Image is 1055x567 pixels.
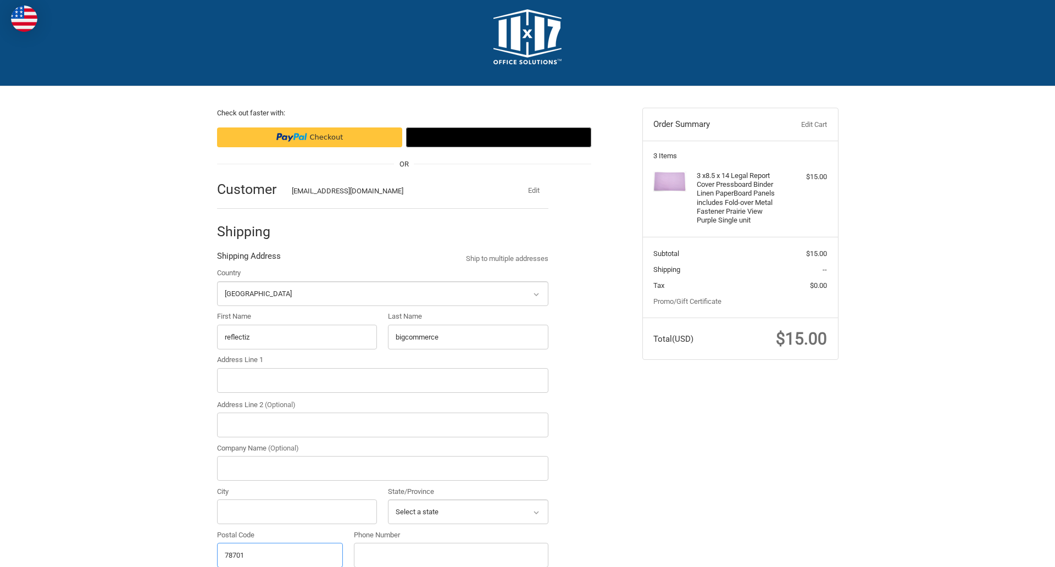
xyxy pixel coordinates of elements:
[217,486,377,497] label: City
[653,152,827,160] h3: 3 Items
[217,354,548,365] label: Address Line 1
[268,444,299,452] small: (Optional)
[823,265,827,274] span: --
[520,183,548,198] button: Edit
[810,281,827,290] span: $0.00
[406,127,591,147] button: Google Pay
[388,311,548,322] label: Last Name
[776,329,827,348] span: $15.00
[217,250,281,268] legend: Shipping Address
[292,186,498,197] div: [EMAIL_ADDRESS][DOMAIN_NAME]
[354,530,548,541] label: Phone Number
[217,311,377,322] label: First Name
[217,108,591,119] p: Check out faster with:
[653,281,664,290] span: Tax
[653,249,679,258] span: Subtotal
[493,9,562,64] img: 11x17.com
[217,223,281,240] h2: Shipping
[388,486,548,497] label: State/Province
[466,253,548,264] a: Ship to multiple addresses
[217,127,402,147] iframe: PayPal-paypal
[697,171,781,225] h4: 3 x 8.5 x 14 Legal Report Cover Pressboard Binder Linen PaperBoard Panels includes Fold-over Meta...
[217,399,548,410] label: Address Line 2
[217,268,548,279] label: Country
[653,265,680,274] span: Shipping
[394,159,414,170] span: OR
[773,119,827,130] a: Edit Cart
[217,530,343,541] label: Postal Code
[653,119,773,130] h3: Order Summary
[265,401,296,409] small: (Optional)
[653,297,721,305] a: Promo/Gift Certificate
[806,249,827,258] span: $15.00
[11,5,37,32] img: duty and tax information for United States
[653,334,693,344] span: Total (USD)
[784,171,827,182] div: $15.00
[217,181,281,198] h2: Customer
[217,443,548,454] label: Company Name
